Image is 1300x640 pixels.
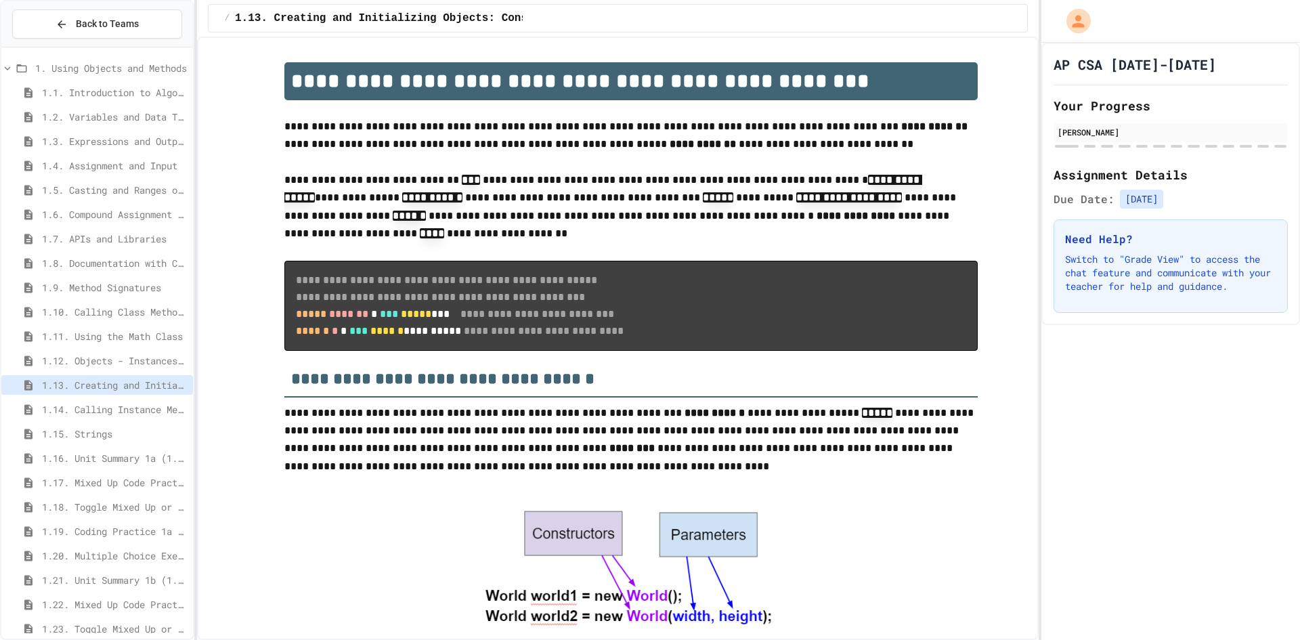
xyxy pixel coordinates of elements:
span: Due Date: [1054,191,1114,207]
span: 1.23. Toggle Mixed Up or Write Code Practice 1b (1.7-1.15) [42,622,188,636]
span: 1.5. Casting and Ranges of Values [42,183,188,197]
span: 1.11. Using the Math Class [42,329,188,343]
p: Switch to "Grade View" to access the chat feature and communicate with your teacher for help and ... [1065,253,1276,293]
span: 1.10. Calling Class Methods [42,305,188,319]
span: 1.20. Multiple Choice Exercises for Unit 1a (1.1-1.6) [42,549,188,563]
iframe: chat widget [1243,586,1286,626]
div: [PERSON_NAME] [1058,126,1284,138]
h3: Need Help? [1065,231,1276,247]
span: 1.19. Coding Practice 1a (1.1-1.6) [42,524,188,538]
span: / [225,13,230,24]
h2: Assignment Details [1054,165,1288,184]
span: 1.16. Unit Summary 1a (1.1-1.6) [42,451,188,465]
span: 1.22. Mixed Up Code Practice 1b (1.7-1.15) [42,597,188,612]
span: 1.4. Assignment and Input [42,158,188,173]
span: 1. Using Objects and Methods [35,61,188,75]
span: 1.2. Variables and Data Types [42,110,188,124]
span: 1.14. Calling Instance Methods [42,402,188,417]
span: Back to Teams [76,17,139,31]
span: 1.12. Objects - Instances of Classes [42,354,188,368]
span: 1.13. Creating and Initializing Objects: Constructors [42,378,188,392]
iframe: chat widget [1188,527,1286,584]
span: 1.7. APIs and Libraries [42,232,188,246]
span: 1.13. Creating and Initializing Objects: Constructors [235,10,580,26]
span: 1.21. Unit Summary 1b (1.7-1.15) [42,573,188,587]
span: 1.17. Mixed Up Code Practice 1.1-1.6 [42,475,188,490]
span: 1.3. Expressions and Output [New] [42,134,188,148]
h1: AP CSA [DATE]-[DATE] [1054,55,1216,74]
span: 1.18. Toggle Mixed Up or Write Code Practice 1.1-1.6 [42,500,188,514]
div: My Account [1052,5,1094,37]
h2: Your Progress [1054,96,1288,115]
span: 1.6. Compound Assignment Operators [42,207,188,221]
span: [DATE] [1120,190,1163,209]
button: Back to Teams [12,9,182,39]
span: 1.9. Method Signatures [42,280,188,295]
span: 1.15. Strings [42,427,188,441]
span: 1.8. Documentation with Comments and Preconditions [42,256,188,270]
span: 1.1. Introduction to Algorithms, Programming, and Compilers [42,85,188,100]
